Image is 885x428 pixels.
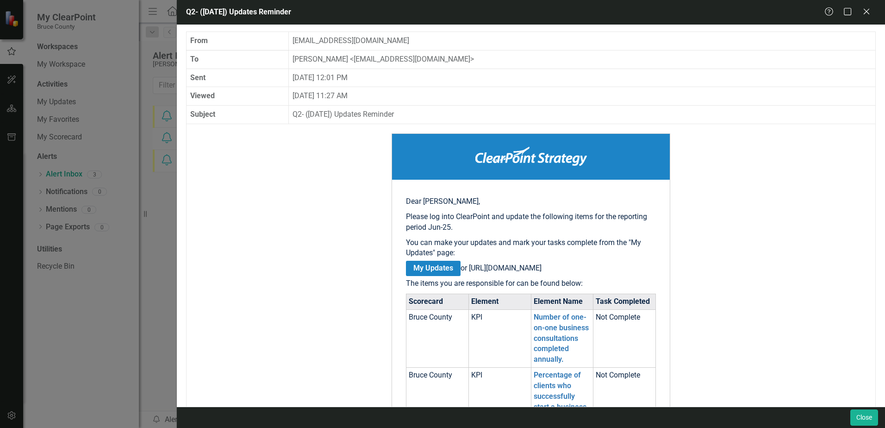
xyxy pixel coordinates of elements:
[187,69,288,87] th: Sent
[187,31,288,50] th: From
[406,261,461,276] a: My Updates
[406,294,469,309] th: Scorecard
[288,50,875,69] td: [PERSON_NAME] [EMAIL_ADDRESS][DOMAIN_NAME]
[406,238,656,259] p: You can make your updates and mark your tasks complete from the "My Updates" page:
[593,309,656,367] td: Not Complete
[187,106,288,124] th: Subject
[470,55,474,63] span: >
[288,87,875,106] td: [DATE] 11:27 AM
[475,147,587,166] img: ClearPoint Strategy
[406,278,656,289] p: The items you are responsible for can be found below:
[288,106,875,124] td: Q2- ([DATE]) Updates Reminder
[187,87,288,106] th: Viewed
[406,196,656,207] p: Dear [PERSON_NAME],
[288,31,875,50] td: [EMAIL_ADDRESS][DOMAIN_NAME]
[187,50,288,69] th: To
[534,313,589,364] a: Number of one-on-one business consultations completed annually.
[350,55,354,63] span: <
[406,309,469,367] td: Bruce County
[850,409,878,426] button: Close
[288,69,875,87] td: [DATE] 12:01 PM
[593,294,656,309] th: Task Completed
[468,309,531,367] td: KPI
[406,263,656,274] p: or [URL][DOMAIN_NAME]
[531,294,593,309] th: Element Name
[406,212,656,233] p: Please log into ClearPoint and update the following items for the reporting period Jun-25.
[468,294,531,309] th: Element
[186,7,291,16] span: Q2- ([DATE]) Updates Reminder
